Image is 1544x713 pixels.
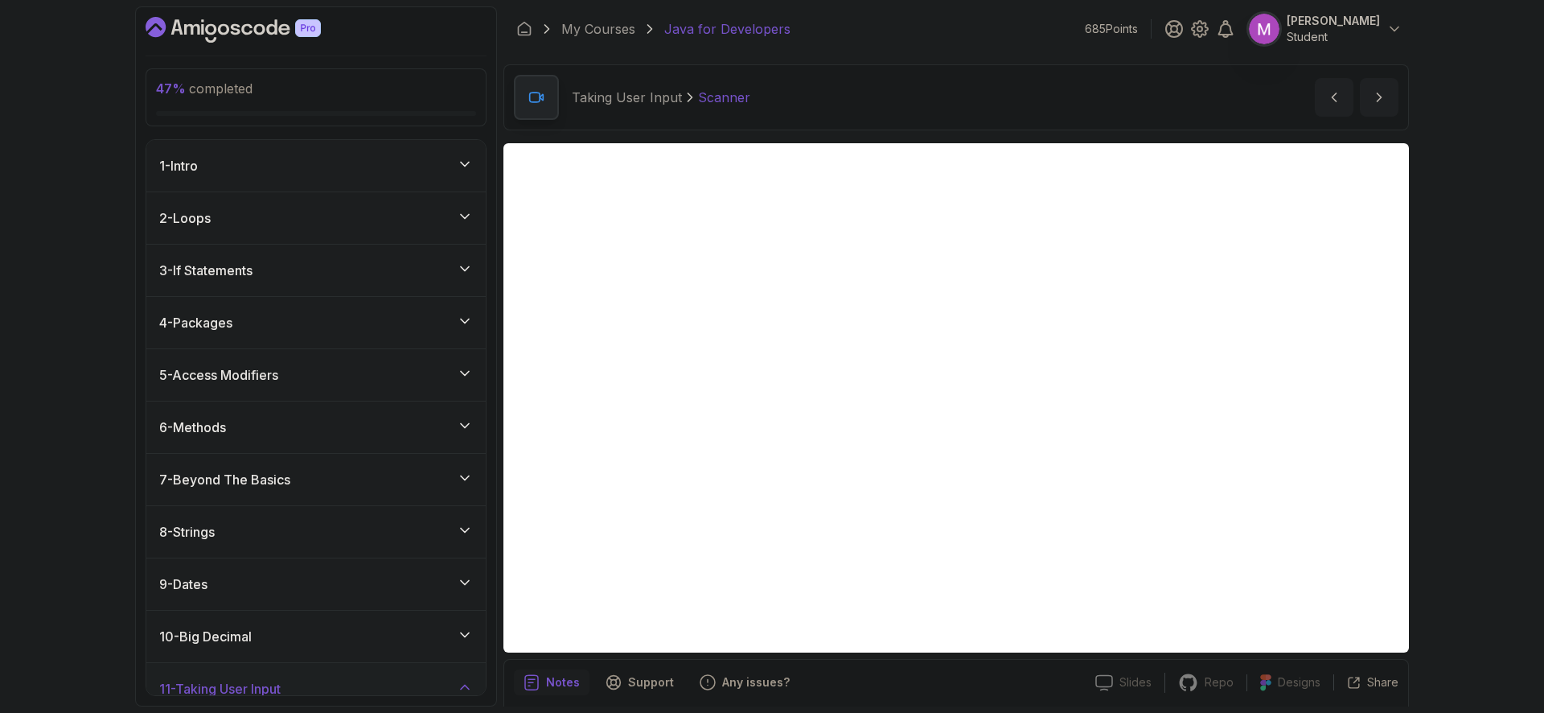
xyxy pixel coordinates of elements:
[146,245,486,296] button: 3-If Statements
[159,156,198,175] h3: 1 - Intro
[1287,29,1380,45] p: Student
[561,19,635,39] a: My Courses
[146,611,486,662] button: 10-Big Decimal
[146,506,486,558] button: 8-Strings
[1278,674,1320,690] p: Designs
[159,627,252,646] h3: 10 - Big Decimal
[722,674,790,690] p: Any issues?
[1315,78,1353,117] button: previous content
[159,522,215,542] h3: 8 - Strings
[503,143,1409,653] iframe: 1 - Scanner
[572,88,682,107] p: Taking User Input
[146,349,486,401] button: 5-Access Modifiers
[159,575,207,594] h3: 9 - Dates
[159,679,281,699] h3: 11 - Taking User Input
[1205,674,1234,690] p: Repo
[159,261,253,280] h3: 3 - If Statements
[516,21,532,37] a: Dashboard
[1085,21,1138,37] p: 685 Points
[698,88,750,107] p: Scanner
[146,454,486,505] button: 7-Beyond The Basics
[1360,78,1398,117] button: next content
[146,558,486,610] button: 9-Dates
[146,17,358,43] a: Dashboard
[1367,674,1398,690] p: Share
[159,418,226,437] h3: 6 - Methods
[546,674,580,690] p: Notes
[514,670,589,695] button: notes button
[1333,674,1398,690] button: Share
[1248,13,1402,45] button: user profile image[PERSON_NAME]Student
[146,140,486,192] button: 1-Intro
[1287,13,1380,29] p: [PERSON_NAME]
[596,670,684,695] button: Support button
[159,313,232,332] h3: 4 - Packages
[1249,14,1279,44] img: user profile image
[628,674,674,690] p: Support
[1119,674,1152,690] p: Slides
[664,19,790,39] p: Java for Developers
[156,80,186,97] span: 47 %
[156,80,253,97] span: completed
[146,297,486,348] button: 4-Packages
[146,192,486,244] button: 2-Loops
[690,670,799,695] button: Feedback button
[159,470,290,489] h3: 7 - Beyond The Basics
[146,402,486,453] button: 6-Methods
[159,365,278,385] h3: 5 - Access Modifiers
[159,208,211,228] h3: 2 - Loops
